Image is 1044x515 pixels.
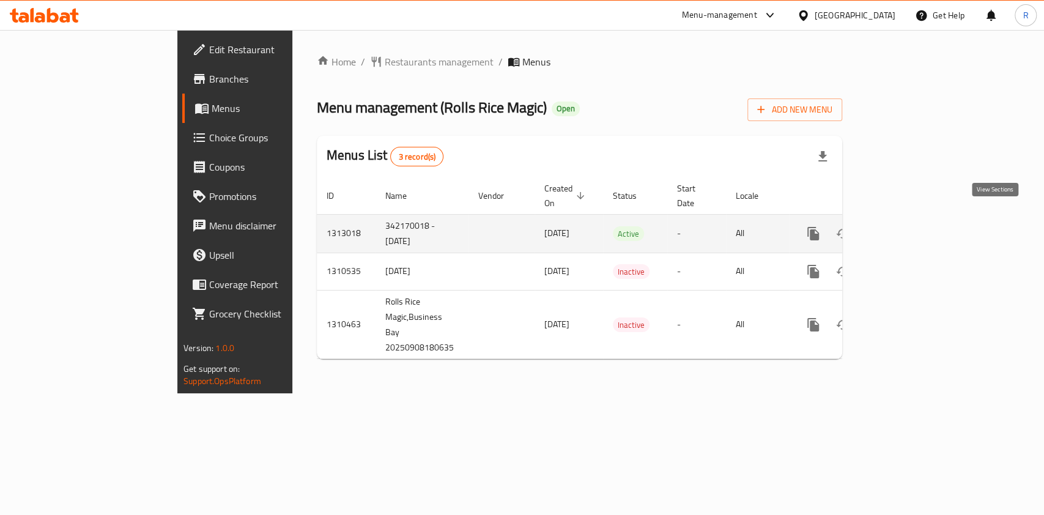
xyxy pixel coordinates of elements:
[613,227,644,241] span: Active
[209,189,342,204] span: Promotions
[209,42,342,57] span: Edit Restaurant
[736,188,774,203] span: Locale
[209,306,342,321] span: Grocery Checklist
[544,316,569,332] span: [DATE]
[182,64,352,94] a: Branches
[828,219,857,248] button: Change Status
[376,253,468,290] td: [DATE]
[799,257,828,286] button: more
[808,142,837,171] div: Export file
[385,54,494,69] span: Restaurants management
[552,102,580,116] div: Open
[544,263,569,279] span: [DATE]
[327,188,350,203] span: ID
[613,264,650,279] div: Inactive
[182,270,352,299] a: Coverage Report
[182,299,352,328] a: Grocery Checklist
[182,182,352,211] a: Promotions
[828,310,857,339] button: Change Status
[677,181,711,210] span: Start Date
[478,188,520,203] span: Vendor
[327,146,443,166] h2: Menus List
[361,54,365,69] li: /
[613,317,650,332] div: Inactive
[182,240,352,270] a: Upsell
[552,103,580,114] span: Open
[544,181,588,210] span: Created On
[613,188,653,203] span: Status
[799,219,828,248] button: more
[183,340,213,356] span: Version:
[212,101,342,116] span: Menus
[544,225,569,241] span: [DATE]
[376,290,468,359] td: Rolls Rice Magic,Business Bay 20250908180635
[789,177,926,215] th: Actions
[317,54,842,69] nav: breadcrumb
[390,147,443,166] div: Total records count
[726,214,789,253] td: All
[183,361,240,377] span: Get support on:
[682,8,757,23] div: Menu-management
[667,214,726,253] td: -
[757,102,832,117] span: Add New Menu
[209,248,342,262] span: Upsell
[726,290,789,359] td: All
[209,160,342,174] span: Coupons
[667,253,726,290] td: -
[215,340,234,356] span: 1.0.0
[209,130,342,145] span: Choice Groups
[182,152,352,182] a: Coupons
[182,211,352,240] a: Menu disclaimer
[799,310,828,339] button: more
[726,253,789,290] td: All
[815,9,895,22] div: [GEOGRAPHIC_DATA]
[613,318,650,332] span: Inactive
[182,35,352,64] a: Edit Restaurant
[747,98,842,121] button: Add New Menu
[209,72,342,86] span: Branches
[522,54,550,69] span: Menus
[613,265,650,279] span: Inactive
[209,277,342,292] span: Coverage Report
[385,188,423,203] span: Name
[182,123,352,152] a: Choice Groups
[317,94,547,121] span: Menu management ( Rolls Rice Magic )
[182,94,352,123] a: Menus
[183,373,261,389] a: Support.OpsPlatform
[1023,9,1028,22] span: R
[391,151,443,163] span: 3 record(s)
[667,290,726,359] td: -
[498,54,503,69] li: /
[370,54,494,69] a: Restaurants management
[209,218,342,233] span: Menu disclaimer
[613,226,644,241] div: Active
[828,257,857,286] button: Change Status
[376,214,468,253] td: 342170018 - [DATE]
[317,177,926,360] table: enhanced table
